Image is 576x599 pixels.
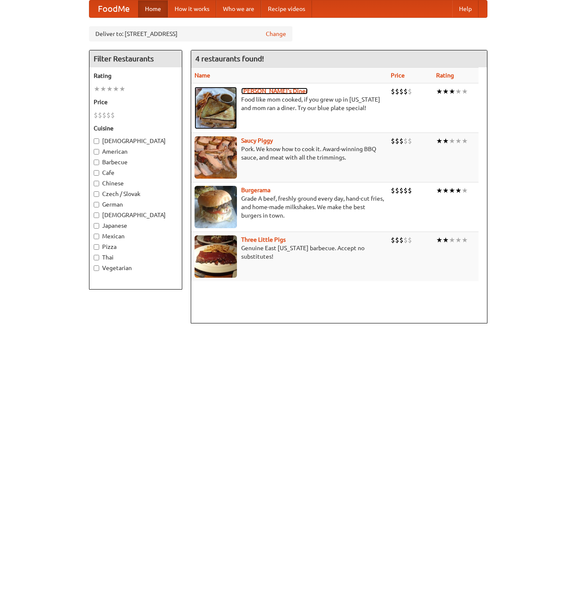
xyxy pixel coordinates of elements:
[436,136,442,146] li: ★
[94,147,178,156] label: American
[138,0,168,17] a: Home
[399,87,403,96] li: $
[462,235,468,245] li: ★
[403,136,408,146] li: $
[94,149,99,155] input: American
[391,235,395,245] li: $
[455,235,462,245] li: ★
[391,72,405,79] a: Price
[241,88,308,94] a: [PERSON_NAME]'s Diner
[442,235,449,245] li: ★
[94,137,178,145] label: [DEMOGRAPHIC_DATA]
[449,235,455,245] li: ★
[436,87,442,96] li: ★
[94,124,178,132] h5: Cuisine
[195,186,237,228] img: burgerama.jpg
[119,84,125,94] li: ★
[113,84,119,94] li: ★
[102,110,106,120] li: $
[94,213,99,218] input: [DEMOGRAPHIC_DATA]
[106,110,111,120] li: $
[195,136,237,179] img: saucy.jpg
[391,87,395,96] li: $
[241,187,270,193] a: Burgerama
[436,235,442,245] li: ★
[408,235,412,245] li: $
[94,200,178,209] label: German
[455,186,462,195] li: ★
[442,87,449,96] li: ★
[442,186,449,195] li: ★
[195,235,237,278] img: littlepigs.jpg
[449,136,455,146] li: ★
[168,0,216,17] a: How it works
[100,84,106,94] li: ★
[455,87,462,96] li: ★
[94,243,178,251] label: Pizza
[241,236,286,243] a: Three Little Pigs
[94,211,178,219] label: [DEMOGRAPHIC_DATA]
[449,186,455,195] li: ★
[94,202,99,207] input: German
[94,72,178,80] h5: Rating
[195,55,264,63] ng-pluralize: 4 restaurants found!
[94,244,99,250] input: Pizza
[94,98,178,106] h5: Price
[94,265,99,271] input: Vegetarian
[94,170,99,176] input: Cafe
[111,110,115,120] li: $
[452,0,479,17] a: Help
[436,72,454,79] a: Rating
[94,190,178,198] label: Czech / Slovak
[399,235,403,245] li: $
[89,0,138,17] a: FoodMe
[195,72,210,79] a: Name
[94,221,178,230] label: Japanese
[94,223,99,229] input: Japanese
[455,136,462,146] li: ★
[241,137,273,144] a: Saucy Piggy
[195,145,384,162] p: Pork. We know how to cook it. Award-winning BBQ sauce, and meat with all the trimmings.
[395,136,399,146] li: $
[261,0,312,17] a: Recipe videos
[408,136,412,146] li: $
[94,181,99,186] input: Chinese
[94,138,99,144] input: [DEMOGRAPHIC_DATA]
[403,186,408,195] li: $
[94,234,99,239] input: Mexican
[89,26,292,41] div: Deliver to: [STREET_ADDRESS]
[399,136,403,146] li: $
[94,191,99,197] input: Czech / Slovak
[94,158,178,166] label: Barbecue
[408,186,412,195] li: $
[403,87,408,96] li: $
[94,168,178,177] label: Cafe
[98,110,102,120] li: $
[94,264,178,272] label: Vegetarian
[403,235,408,245] li: $
[106,84,113,94] li: ★
[391,136,395,146] li: $
[94,179,178,188] label: Chinese
[462,136,468,146] li: ★
[436,186,442,195] li: ★
[94,253,178,262] label: Thai
[195,95,384,112] p: Food like mom cooked, if you grew up in [US_STATE] and mom ran a diner. Try our blue plate special!
[442,136,449,146] li: ★
[94,160,99,165] input: Barbecue
[399,186,403,195] li: $
[395,87,399,96] li: $
[395,186,399,195] li: $
[94,84,100,94] li: ★
[94,232,178,240] label: Mexican
[462,87,468,96] li: ★
[408,87,412,96] li: $
[94,255,99,260] input: Thai
[94,110,98,120] li: $
[266,30,286,38] a: Change
[391,186,395,195] li: $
